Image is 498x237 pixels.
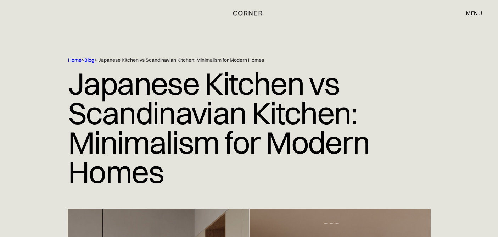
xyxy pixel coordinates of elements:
[466,10,482,16] div: menu
[68,64,430,192] h1: Japanese Kitchen vs Scandinavian Kitchen: Minimalism for Modern Homes
[68,57,401,64] div: > > Japanese Kitchen vs Scandinavian Kitchen: Minimalism for Modern Homes
[231,9,267,18] a: home
[84,57,94,63] a: Blog
[459,7,482,19] div: menu
[68,57,82,63] a: Home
